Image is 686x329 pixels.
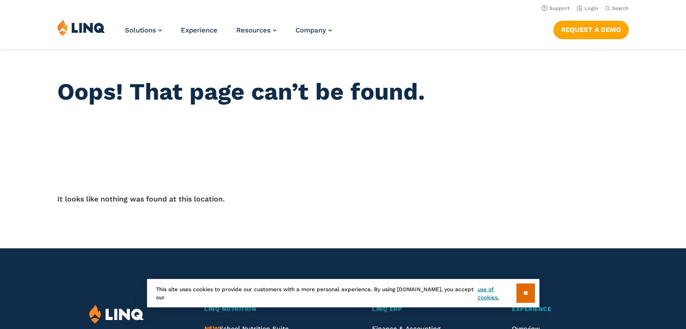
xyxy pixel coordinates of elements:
[553,21,629,39] a: Request a Demo
[57,194,629,205] p: It looks like nothing was found at this location.
[181,26,217,34] a: Experience
[542,5,570,11] a: Support
[125,26,162,34] a: Solutions
[147,279,539,307] div: This site uses cookies to provide our customers with a more personal experience. By using [DOMAIN...
[295,26,326,34] span: Company
[605,5,629,12] button: Open Search Bar
[125,19,332,49] nav: Primary Navigation
[236,26,271,34] span: Resources
[612,5,629,11] span: Search
[577,5,598,11] a: Login
[57,19,105,36] img: LINQ | K‑12 Software
[553,19,629,39] nav: Button Navigation
[478,285,516,302] a: use of cookies.
[295,26,332,34] a: Company
[57,78,629,105] h1: Oops! That page can’t be found.
[125,26,156,34] span: Solutions
[236,26,276,34] a: Resources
